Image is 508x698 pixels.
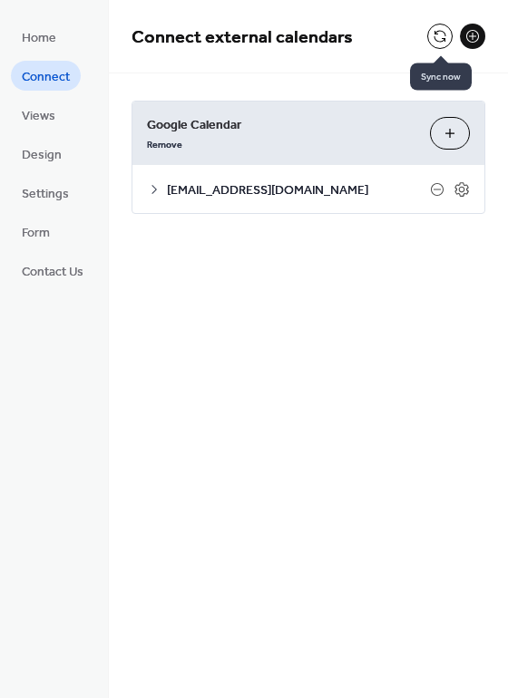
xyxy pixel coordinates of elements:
a: Views [11,100,66,130]
span: Connect external calendars [132,20,353,55]
a: Form [11,217,61,247]
span: Connect [22,68,70,87]
a: Settings [11,178,80,208]
span: Contact Us [22,263,83,282]
span: Design [22,146,62,165]
span: [EMAIL_ADDRESS][DOMAIN_NAME] [167,181,430,200]
span: Home [22,29,56,48]
span: Sync now [410,63,472,91]
a: Design [11,139,73,169]
a: Contact Us [11,256,94,286]
span: Google Calendar [147,116,415,135]
span: Form [22,224,50,243]
span: Views [22,107,55,126]
a: Home [11,22,67,52]
a: Connect [11,61,81,91]
span: Settings [22,185,69,204]
span: Remove [147,139,182,151]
